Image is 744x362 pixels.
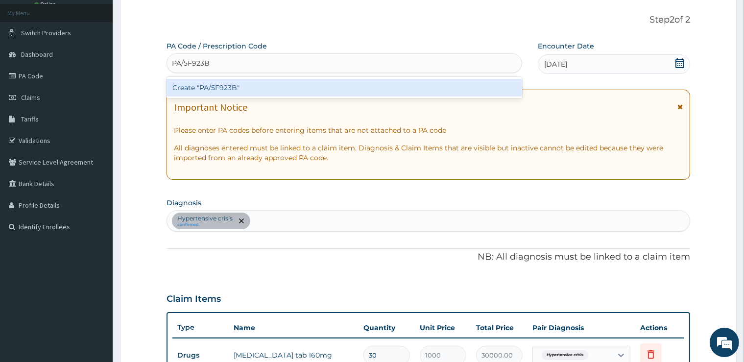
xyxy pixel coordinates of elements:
[51,55,165,68] div: Chat with us now
[528,318,635,338] th: Pair Diagnosis
[167,294,221,305] h3: Claim Items
[172,318,229,337] th: Type
[167,15,690,25] p: Step 2 of 2
[174,125,682,135] p: Please enter PA codes before entering items that are not attached to a PA code
[177,222,233,227] small: confirmed
[542,350,588,360] span: Hypertensive crisis
[161,5,184,28] div: Minimize live chat window
[471,318,528,338] th: Total Price
[21,50,53,59] span: Dashboard
[21,93,40,102] span: Claims
[177,215,233,222] p: Hypertensive crisis
[167,251,690,264] p: NB: All diagnosis must be linked to a claim item
[21,115,39,123] span: Tariffs
[34,1,58,8] a: Online
[544,59,567,69] span: [DATE]
[538,41,594,51] label: Encounter Date
[5,250,187,285] textarea: Type your message and hit 'Enter'
[174,102,247,113] h1: Important Notice
[167,79,522,97] div: Create "PA/5F923B"
[635,318,684,338] th: Actions
[415,318,471,338] th: Unit Price
[167,198,201,208] label: Diagnosis
[21,28,71,37] span: Switch Providers
[359,318,415,338] th: Quantity
[174,143,682,163] p: All diagnoses entered must be linked to a claim item. Diagnosis & Claim Items that are visible bu...
[57,115,135,214] span: We're online!
[229,318,358,338] th: Name
[237,217,246,225] span: remove selection option
[18,49,40,73] img: d_794563401_company_1708531726252_794563401
[167,41,267,51] label: PA Code / Prescription Code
